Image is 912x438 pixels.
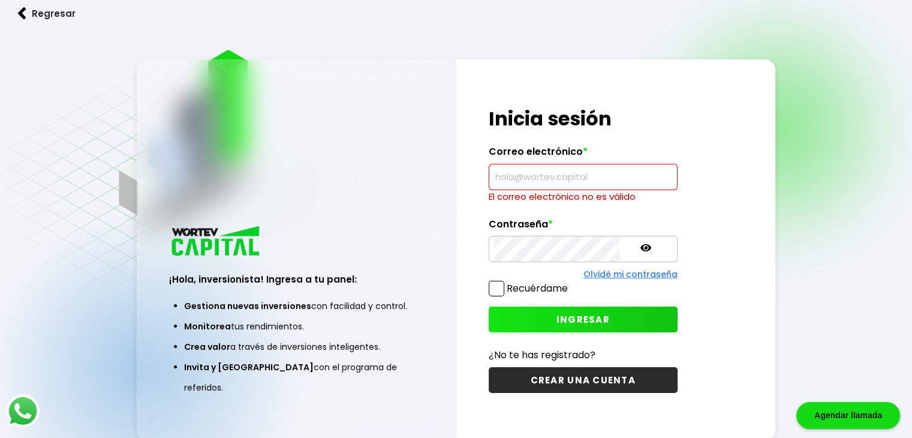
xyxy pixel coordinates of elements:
[184,320,231,332] span: Monitorea
[489,104,678,133] h1: Inicia sesión
[489,367,678,393] button: CREAR UNA CUENTA
[489,190,678,203] p: El correo electrónico no es válido
[184,296,409,316] li: con facilidad y control.
[169,272,424,286] h3: ¡Hola, inversionista! Ingresa a tu panel:
[184,361,314,373] span: Invita y [GEOGRAPHIC_DATA]
[18,7,26,20] img: flecha izquierda
[184,337,409,357] li: a través de inversiones inteligentes.
[184,316,409,337] li: tus rendimientos.
[583,268,678,280] a: Olvidé mi contraseña
[494,164,672,190] input: hola@wortev.capital
[169,224,264,260] img: logo_wortev_capital
[184,300,311,312] span: Gestiona nuevas inversiones
[489,218,678,236] label: Contraseña
[489,347,678,393] a: ¿No te has registrado?CREAR UNA CUENTA
[6,394,40,428] img: logos_whatsapp-icon.242b2217.svg
[796,402,900,429] div: Agendar llamada
[489,146,678,164] label: Correo electrónico
[556,313,610,326] span: INGRESAR
[507,281,568,295] label: Recuérdame
[489,307,678,332] button: INGRESAR
[489,347,678,362] p: ¿No te has registrado?
[184,357,409,398] li: con el programa de referidos.
[184,341,230,353] span: Crea valor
